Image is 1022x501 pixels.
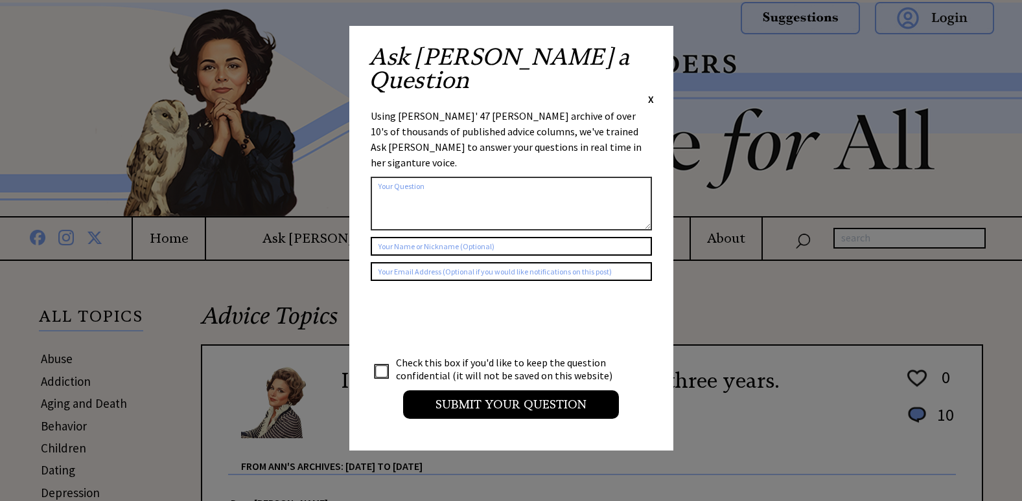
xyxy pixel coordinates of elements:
input: Submit your Question [403,390,619,419]
h2: Ask [PERSON_NAME] a Question [369,45,654,92]
td: Check this box if you'd like to keep the question confidential (it will not be saved on this webs... [395,355,625,383]
div: Using [PERSON_NAME]' 47 [PERSON_NAME] archive of over 10's of thousands of published advice colum... [371,108,652,170]
span: X [648,93,654,106]
input: Your Name or Nickname (Optional) [371,237,652,256]
input: Your Email Address (Optional if you would like notifications on this post) [371,262,652,281]
iframe: reCAPTCHA [371,294,568,344]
